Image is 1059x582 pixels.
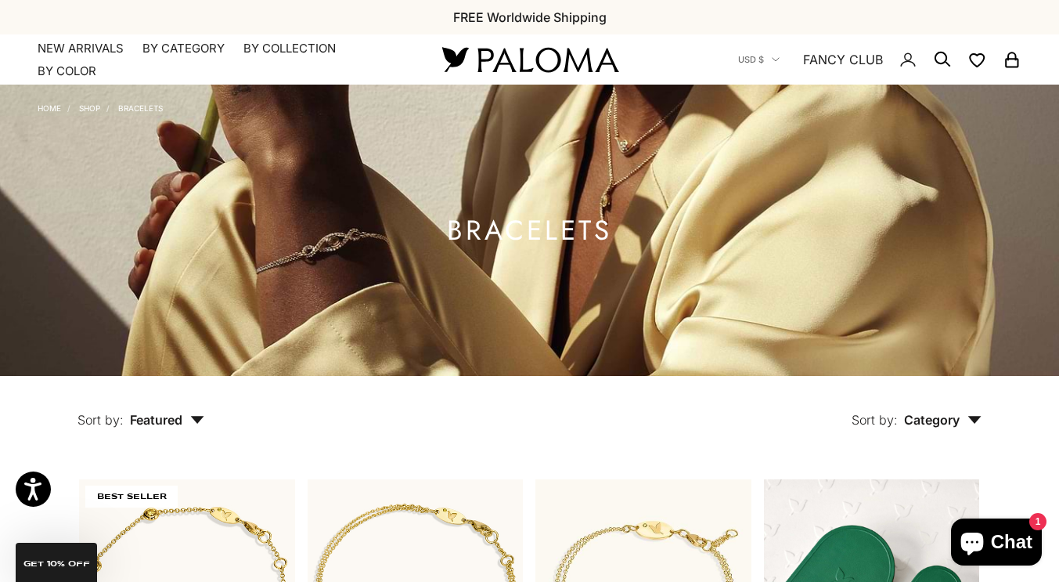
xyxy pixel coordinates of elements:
[816,376,1018,442] button: Sort by: Category
[130,412,204,428] span: Featured
[23,560,90,568] span: GET 10% Off
[118,103,163,113] a: Bracelets
[904,412,982,428] span: Category
[447,221,612,240] h1: Bracelets
[38,41,405,79] nav: Primary navigation
[946,519,1046,569] inbox-online-store-chat: Shopify online store chat
[738,52,780,67] button: USD $
[852,412,898,428] span: Sort by:
[738,52,764,67] span: USD $
[38,100,163,113] nav: Breadcrumb
[79,103,100,113] a: Shop
[142,41,225,56] summary: By Category
[803,49,883,70] a: FANCY CLUB
[16,543,97,582] div: GET 10% Off
[243,41,336,56] summary: By Collection
[738,34,1021,85] nav: Secondary navigation
[453,7,607,27] p: FREE Worldwide Shipping
[38,103,61,113] a: Home
[85,486,178,508] span: BEST SELLER
[38,41,124,56] a: NEW ARRIVALS
[38,63,96,79] summary: By Color
[77,412,124,428] span: Sort by:
[41,376,240,442] button: Sort by: Featured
